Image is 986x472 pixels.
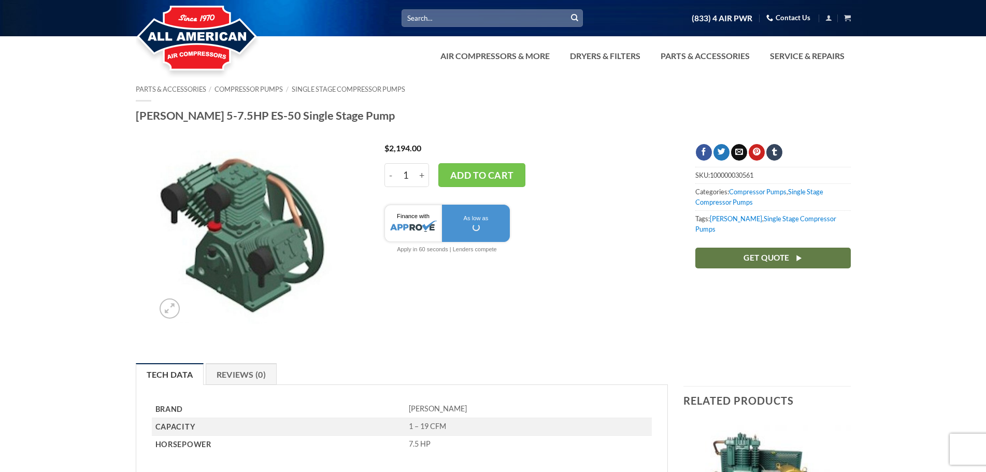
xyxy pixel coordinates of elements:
button: Submit [567,10,582,26]
table: Product Details [152,401,652,453]
a: Parts & Accessories [654,46,756,66]
a: Share on Twitter [713,144,730,161]
a: Dryers & Filters [564,46,647,66]
a: Air Compressors & More [434,46,556,66]
a: Compressor Pumps [729,188,787,196]
a: Email to a Friend [731,144,747,161]
a: Contact Us [766,10,810,26]
a: (833) 4 AIR PWR [692,9,752,27]
nav: Breadcrumb [136,85,851,93]
a: Reviews (0) [206,363,277,385]
input: Increase quantity of Curtis 5-7.5HP ES-50 Single Stage Pump [416,163,429,187]
span: 100000030561 [710,171,753,179]
a: Tech Data [136,363,204,385]
span: Categories: , [695,183,851,210]
h3: Related products [683,387,851,414]
th: Capacity [152,418,405,436]
span: Tags: , [695,210,851,237]
p: 7.5 HP [409,439,652,449]
input: Search… [402,9,583,26]
a: Single Stage Compressor Pumps [292,85,405,93]
a: Compressor Pumps [215,85,283,93]
a: Zoom [160,298,180,319]
span: $ [384,143,389,153]
a: Share on Tumblr [766,144,782,161]
a: Parts & Accessories [136,85,206,93]
a: Service & Repairs [764,46,851,66]
a: [PERSON_NAME] [710,214,762,223]
th: Brand [152,401,405,418]
img: Curtis 5-7.5HP ES-50 Single Stage Pump [154,144,334,324]
span: / [209,85,211,93]
span: / [286,85,289,93]
button: Add to cart [438,163,525,187]
span: Get Quote [744,251,789,264]
input: Product quantity [397,163,416,187]
a: View cart [844,11,851,24]
a: Share on Facebook [696,144,712,161]
bdi: 2,194.00 [384,143,421,153]
th: Horsepower [152,436,405,453]
span: SKU: [695,167,851,183]
a: Login [825,11,832,24]
a: Single Stage Compressor Pumps [695,214,836,233]
p: [PERSON_NAME] [409,404,652,414]
h1: [PERSON_NAME] 5-7.5HP ES-50 Single Stage Pump [136,108,851,123]
p: 1 – 19 CFM [409,422,652,432]
a: Pin on Pinterest [749,144,765,161]
a: Get Quote [695,248,851,268]
input: Reduce quantity of Curtis 5-7.5HP ES-50 Single Stage Pump [384,163,397,187]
